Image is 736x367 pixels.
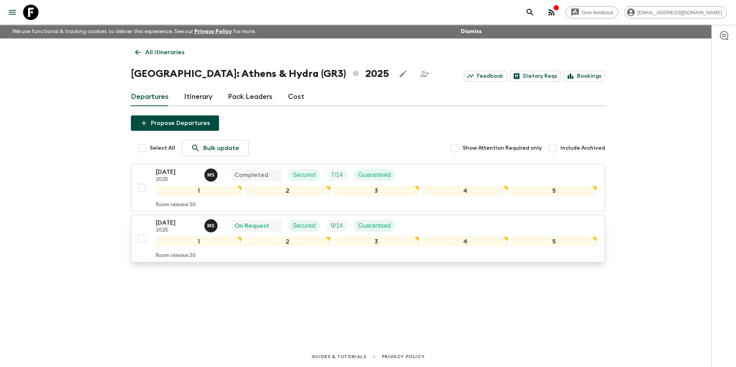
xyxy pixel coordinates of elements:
div: Trip Fill [326,169,348,181]
a: Feedback [464,71,507,82]
p: Guaranteed [358,170,391,180]
a: Privacy Policy [382,352,425,361]
button: Dismiss [459,26,483,37]
p: Completed [234,170,268,180]
p: Room release: 30 [156,253,196,259]
p: [DATE] [156,218,198,227]
p: All itineraries [145,48,184,57]
span: Give feedback [577,10,618,15]
p: We use functional & tracking cookies to deliver this experience. See our for more. [9,25,259,38]
div: Trip Fill [326,220,348,232]
p: 2025 [156,227,198,234]
p: 7 / 14 [331,170,343,180]
button: [DATE]2025Magda SotiriadisOn RequestSecuredTrip FillGuaranteed12345Room release:30 [131,215,605,262]
span: Share this itinerary [417,66,432,82]
a: Guides & Tutorials [311,352,366,361]
p: 9 / 14 [331,221,343,230]
span: Select All [150,144,175,152]
p: 2025 [156,177,198,183]
p: M S [207,223,214,229]
a: Departures [131,88,169,106]
div: 5 [511,186,597,196]
div: 1 [156,186,242,196]
p: [DATE] [156,167,198,177]
span: Show Attention Required only [463,144,542,152]
span: Include Archived [560,144,605,152]
div: 2 [245,186,331,196]
a: Privacy Policy [194,29,232,34]
p: Bulk update [203,143,239,153]
span: [EMAIL_ADDRESS][DOMAIN_NAME] [633,10,726,15]
a: Pack Leaders [228,88,273,106]
p: Secured [293,170,316,180]
div: 4 [422,186,508,196]
p: Secured [293,221,316,230]
button: MS [204,219,219,232]
a: Give feedback [565,6,618,18]
a: Dietary Reqs [510,71,561,82]
div: Secured [288,169,320,181]
button: menu [5,5,20,20]
div: 3 [334,186,420,196]
div: [EMAIL_ADDRESS][DOMAIN_NAME] [624,6,727,18]
div: 3 [334,237,420,247]
a: All itineraries [131,45,189,60]
button: [DATE]2025Magda SotiriadisCompletedSecuredTrip FillGuaranteed12345Room release:30 [131,164,605,212]
p: Room release: 30 [156,202,196,208]
span: Magda Sotiriadis [204,171,219,177]
span: Magda Sotiriadis [204,222,219,228]
button: Propose Departures [131,115,219,131]
a: Itinerary [184,88,212,106]
a: Cost [288,88,304,106]
a: Bulk update [181,140,249,156]
a: Bookings [564,71,605,82]
div: 4 [422,237,508,247]
button: search adventures [522,5,538,20]
p: On Request [234,221,269,230]
h1: [GEOGRAPHIC_DATA]: Athens & Hydra (GR3) 2025 [131,66,389,82]
div: 1 [156,237,242,247]
button: Edit this itinerary [395,66,411,82]
div: 5 [511,237,597,247]
div: 2 [245,237,331,247]
div: Secured [288,220,320,232]
p: Guaranteed [358,221,391,230]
